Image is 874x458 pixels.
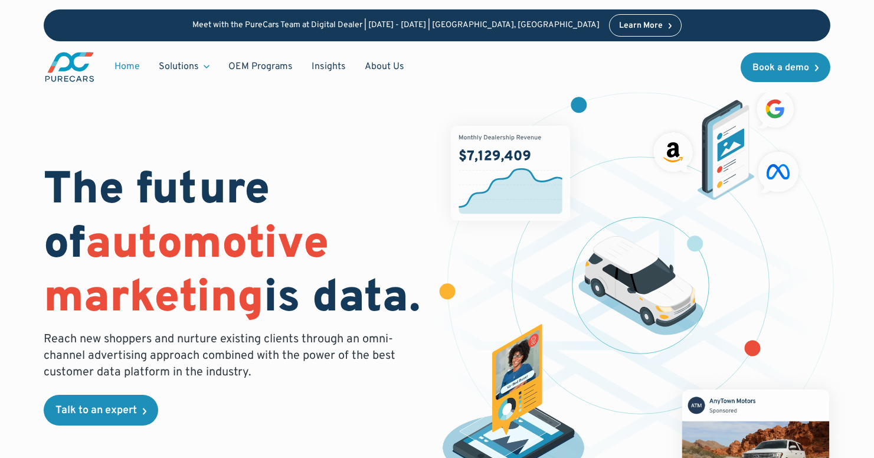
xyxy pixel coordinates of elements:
[619,22,663,30] div: Learn More
[44,331,402,381] p: Reach new shoppers and nurture existing clients through an omni-channel advertising approach comb...
[648,85,804,200] img: ads on social media and advertising partners
[219,55,302,78] a: OEM Programs
[44,51,96,83] a: main
[192,21,600,31] p: Meet with the PureCars Team at Digital Dealer | [DATE] - [DATE] | [GEOGRAPHIC_DATA], [GEOGRAPHIC_...
[44,51,96,83] img: purecars logo
[159,60,199,73] div: Solutions
[44,395,158,426] a: Talk to an expert
[451,126,569,221] img: chart showing monthly dealership revenue of $7m
[355,55,414,78] a: About Us
[149,55,219,78] div: Solutions
[44,217,329,328] span: automotive marketing
[752,63,809,73] div: Book a demo
[741,53,830,82] a: Book a demo
[44,165,423,326] h1: The future of is data.
[105,55,149,78] a: Home
[302,55,355,78] a: Insights
[609,14,682,37] a: Learn More
[55,405,137,416] div: Talk to an expert
[578,236,703,335] img: illustration of a vehicle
